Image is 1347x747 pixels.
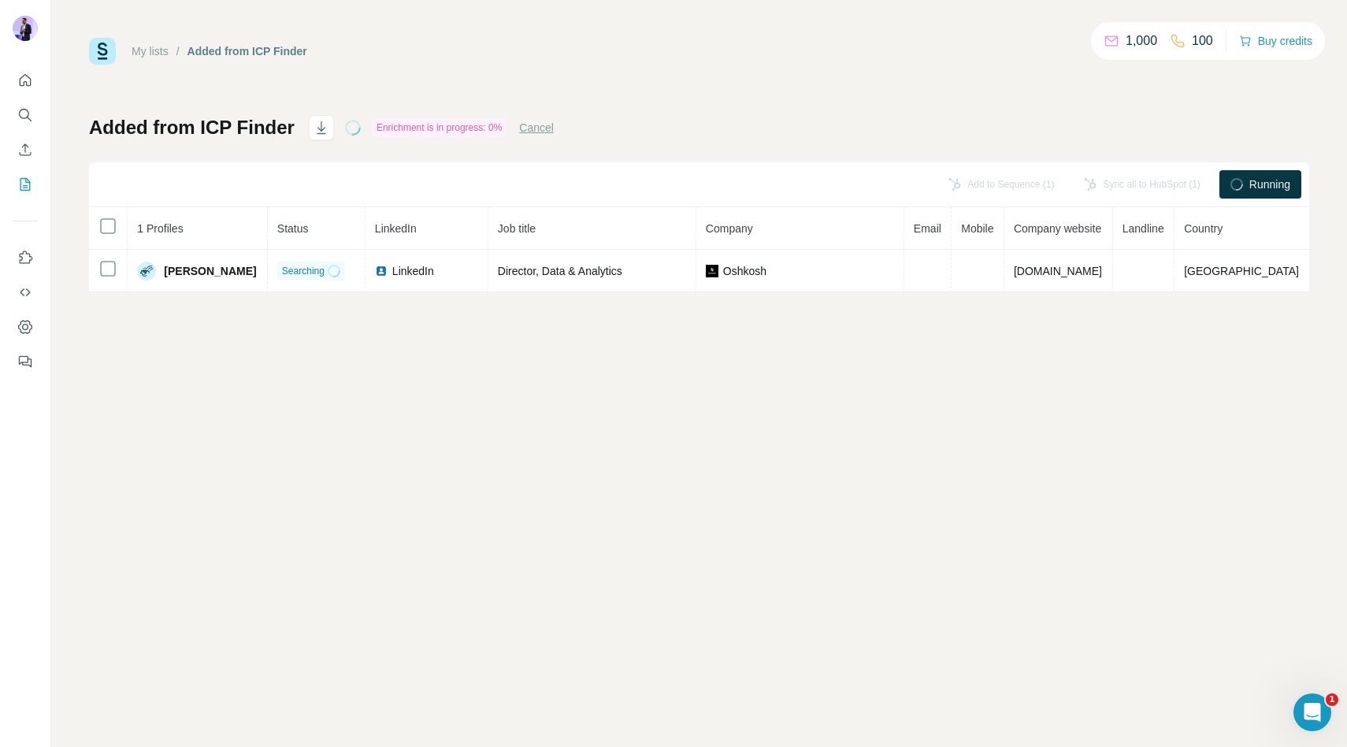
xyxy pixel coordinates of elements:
[706,265,718,277] img: company-logo
[1293,693,1331,731] iframe: Intercom live chat
[277,222,309,235] span: Status
[1326,693,1338,706] span: 1
[13,170,38,199] button: My lists
[1014,265,1102,277] span: [DOMAIN_NAME]
[1126,32,1157,50] p: 1,000
[1192,32,1213,50] p: 100
[13,243,38,272] button: Use Surfe on LinkedIn
[498,222,536,235] span: Job title
[89,38,116,65] img: Surfe Logo
[13,278,38,307] button: Use Surfe API
[13,313,38,341] button: Dashboard
[372,118,507,137] div: Enrichment is in progress: 0%
[961,222,993,235] span: Mobile
[137,262,156,281] img: Avatar
[706,222,753,235] span: Company
[13,347,38,376] button: Feedback
[1239,30,1312,52] button: Buy credits
[187,43,307,59] div: Added from ICP Finder
[1014,222,1101,235] span: Company website
[13,136,38,164] button: Enrich CSV
[1184,265,1299,277] span: [GEOGRAPHIC_DATA]
[132,45,169,58] a: My lists
[375,222,417,235] span: LinkedIn
[519,120,554,136] button: Cancel
[1249,177,1290,192] span: Running
[176,43,180,59] li: /
[89,115,295,140] h1: Added from ICP Finder
[914,222,941,235] span: Email
[392,263,434,279] span: LinkedIn
[723,263,766,279] span: Oshkosh
[375,265,388,277] img: LinkedIn logo
[282,264,325,278] span: Searching
[13,16,38,41] img: Avatar
[13,101,38,129] button: Search
[1122,222,1164,235] span: Landline
[13,66,38,95] button: Quick start
[137,222,183,235] span: 1 Profiles
[498,265,622,277] span: Director, Data & Analytics
[164,263,256,279] span: [PERSON_NAME]
[1184,222,1223,235] span: Country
